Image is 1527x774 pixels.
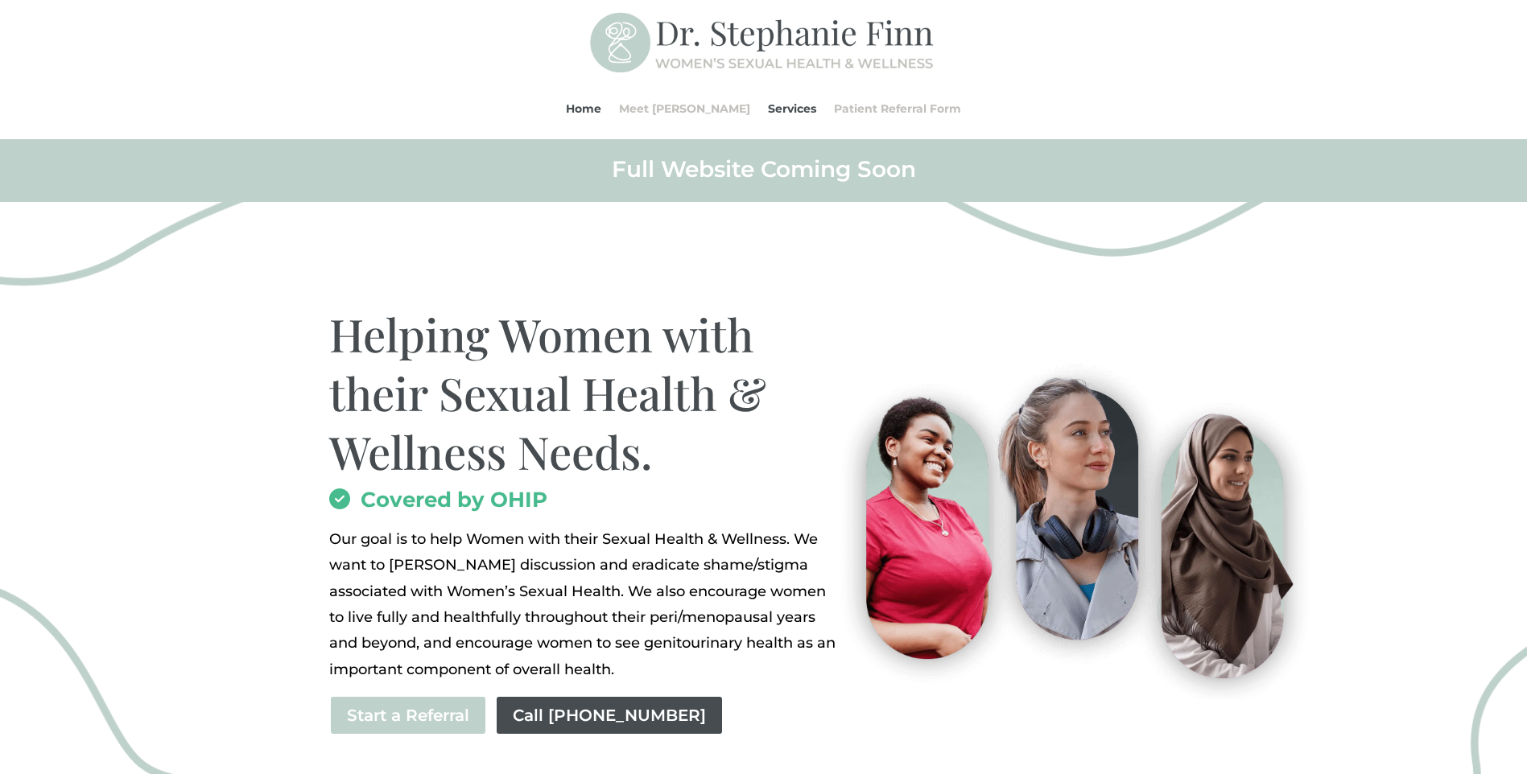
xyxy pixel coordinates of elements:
[834,78,961,139] a: Patient Referral Form
[329,489,840,518] h2: Covered by OHIP
[329,695,487,735] a: Start a Referral
[619,78,750,139] a: Meet [PERSON_NAME]
[329,526,840,682] div: Page 1
[821,355,1319,700] img: Visit-Pleasure-MD-Ontario-Women-Sexual-Health-and-Wellness
[495,695,724,735] a: Call [PHONE_NUMBER]
[566,78,601,139] a: Home
[768,78,816,139] a: Services
[329,305,840,488] h1: Helping Women with their Sexual Health & Wellness Needs.
[329,154,1199,191] h2: Full Website Coming Soon
[329,526,840,682] p: Our goal is to help Women with their Sexual Health & Wellness. We want to [PERSON_NAME] discussio...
